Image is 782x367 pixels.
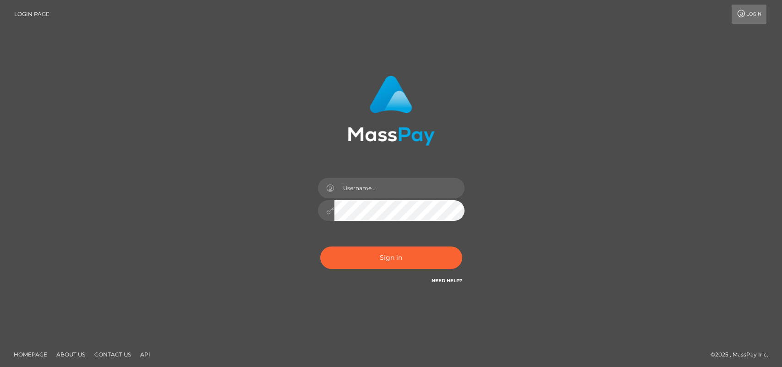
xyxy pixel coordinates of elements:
button: Sign in [320,246,462,269]
a: Need Help? [432,278,462,284]
div: © 2025 , MassPay Inc. [711,350,775,360]
a: Login [732,5,766,24]
img: MassPay Login [348,76,435,146]
a: Homepage [10,347,51,362]
a: Contact Us [91,347,135,362]
a: Login Page [14,5,49,24]
a: API [137,347,154,362]
a: About Us [53,347,89,362]
input: Username... [334,178,465,198]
